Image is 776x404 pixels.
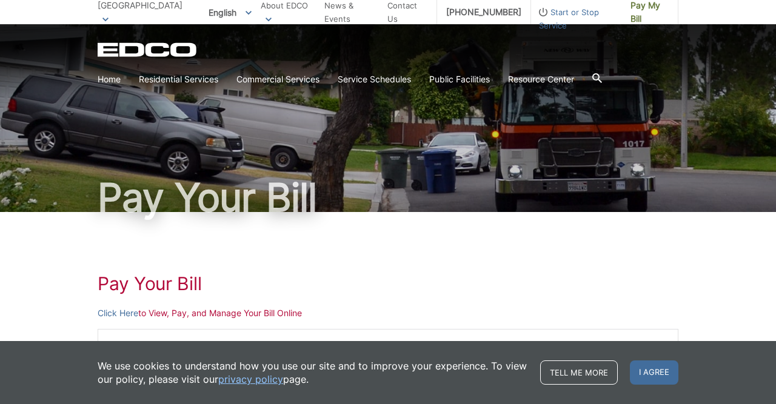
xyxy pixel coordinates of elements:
[139,73,218,86] a: Residential Services
[98,359,528,386] p: We use cookies to understand how you use our site and to improve your experience. To view our pol...
[98,306,678,320] p: to View, Pay, and Manage Your Bill Online
[540,360,618,385] a: Tell me more
[98,73,121,86] a: Home
[98,273,678,294] h1: Pay Your Bill
[630,360,678,385] span: I agree
[98,306,138,320] a: Click Here
[199,2,261,22] span: English
[429,73,490,86] a: Public Facilities
[218,373,283,386] a: privacy policy
[508,73,574,86] a: Resource Center
[98,178,678,217] h1: Pay Your Bill
[236,73,319,86] a: Commercial Services
[338,73,411,86] a: Service Schedules
[98,42,198,57] a: EDCD logo. Return to the homepage.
